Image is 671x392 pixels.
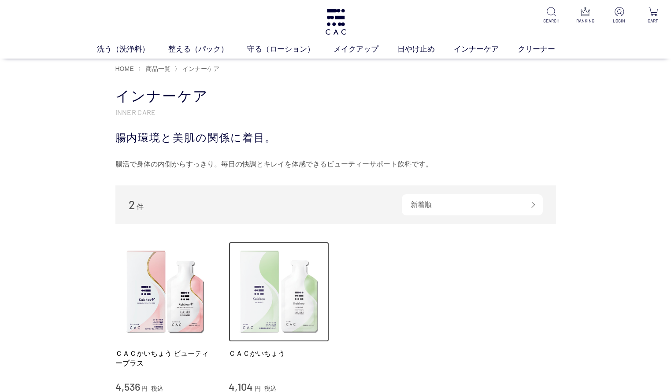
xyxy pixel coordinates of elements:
[229,349,329,358] a: ＣＡＣかいちょう
[608,18,630,24] p: LOGIN
[541,18,562,24] p: SEARCH
[541,7,562,24] a: SEARCH
[141,385,148,392] span: 円
[324,9,347,35] img: logo
[518,44,574,55] a: クリーナー
[229,242,329,342] img: ＣＡＣかいちょう
[402,194,543,215] div: 新着順
[575,7,596,24] a: RANKING
[255,385,261,392] span: 円
[181,65,219,72] a: インナーケア
[115,157,556,171] div: 腸活で身体の内側からすっきり。毎日の快調とキレイを体感できるビューティーサポート飲料です。
[168,44,247,55] a: 整える（パック）
[129,198,135,211] span: 2
[97,44,168,55] a: 洗う（洗浄料）
[115,87,556,106] h1: インナーケア
[174,65,222,73] li: 〉
[608,7,630,24] a: LOGIN
[334,44,397,55] a: メイクアップ
[182,65,219,72] span: インナーケア
[264,385,277,392] span: 税込
[115,349,216,368] a: ＣＡＣかいちょう ビューティープラス
[642,7,664,24] a: CART
[137,203,144,211] span: 件
[642,18,664,24] p: CART
[115,242,216,342] img: ＣＡＣかいちょう ビューティープラス
[247,44,334,55] a: 守る（ローション）
[115,107,556,117] p: INNER CARE
[575,18,596,24] p: RANKING
[138,65,173,73] li: 〉
[146,65,171,72] span: 商品一覧
[115,130,556,146] div: 腸内環境と美肌の関係に着目。
[151,385,163,392] span: 税込
[454,44,518,55] a: インナーケア
[397,44,454,55] a: 日やけ止め
[144,65,171,72] a: 商品一覧
[115,65,134,72] a: HOME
